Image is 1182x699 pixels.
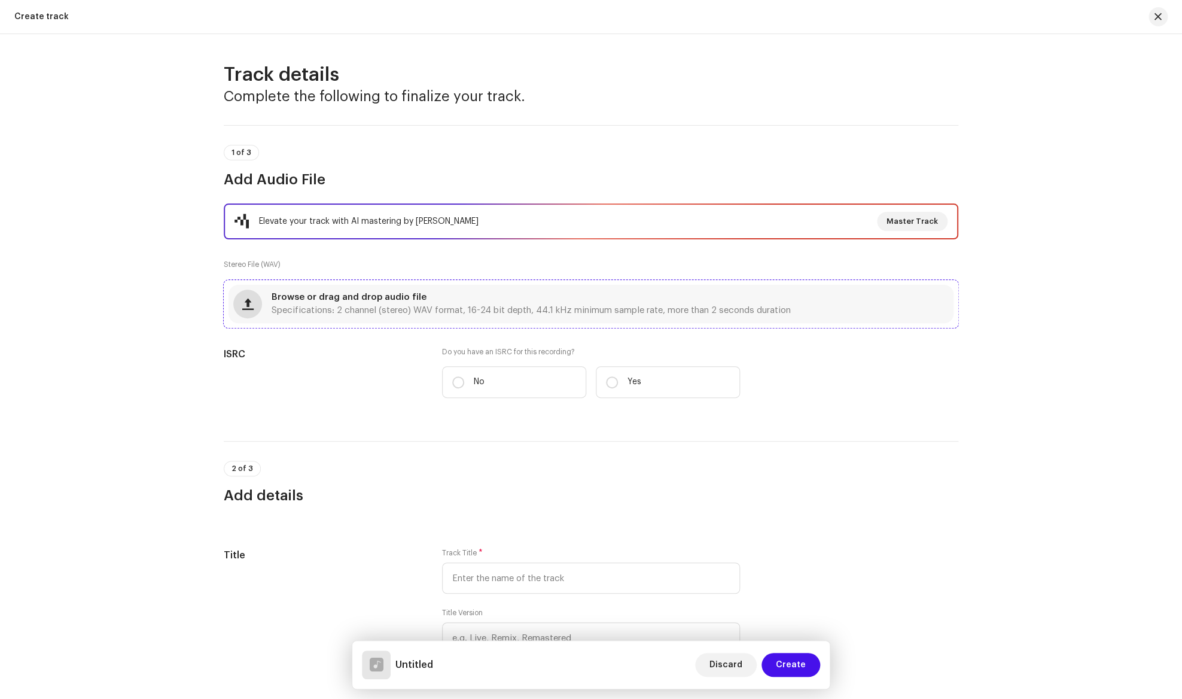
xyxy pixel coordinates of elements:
span: Browse or drag and drop audio file [272,293,427,302]
span: 1 of 3 [231,149,251,156]
span: Specifications: 2 channel (stereo) WAV format, 16-24 bit depth, 44.1 kHz minimum sample rate, mor... [272,306,791,315]
button: Create [761,653,820,677]
h3: Add details [224,486,958,505]
span: 2 of 3 [231,465,253,472]
button: Discard [695,653,757,677]
h3: Complete the following to finalize your track. [224,87,958,106]
label: Do you have an ISRC for this recording? [442,347,740,357]
small: Stereo File (WAV) [224,261,281,268]
label: Track Title [442,548,483,558]
h5: ISRC [224,347,423,361]
h3: Add Audio File [224,170,958,189]
span: Create [776,653,806,677]
div: Elevate your track with AI mastering by [PERSON_NAME] [259,214,479,229]
input: Enter the name of the track [442,563,740,594]
span: Master Track [886,209,938,233]
h5: Untitled [395,658,433,672]
button: Master Track [877,212,948,231]
h2: Track details [224,63,958,87]
p: Yes [627,376,641,388]
span: Discard [709,653,742,677]
p: No [474,376,485,388]
input: e.g. Live, Remix, Remastered [442,622,740,654]
h5: Title [224,548,423,563]
label: Title Version [442,608,483,618]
